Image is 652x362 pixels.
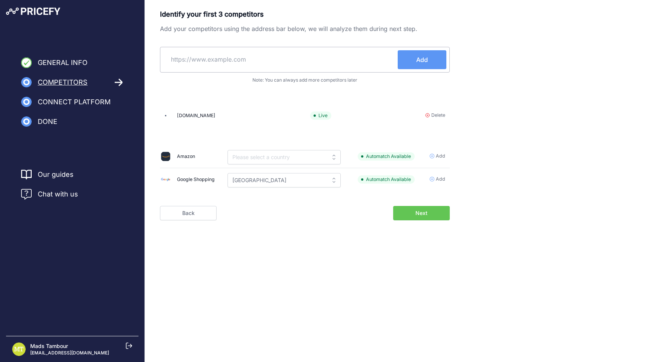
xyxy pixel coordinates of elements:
p: Note: You can always add more competitors later [160,77,450,83]
button: Add [398,50,446,69]
p: Mads Tambour [30,342,109,350]
span: Automatch Available [358,175,415,184]
button: Next [393,206,450,220]
span: Add [416,55,428,64]
input: Please select a country [228,150,341,164]
div: Google Shopping [177,176,215,183]
a: Back [160,206,217,220]
span: General Info [38,57,88,68]
p: Add your competitors using the address bar below, we will analyze them during next step. [160,24,450,33]
span: Add [436,176,445,183]
p: Identify your first 3 competitors [160,9,450,20]
input: Please select a country [228,173,341,187]
a: Our guides [38,169,74,180]
span: Connect Platform [38,97,111,107]
span: Automatch Available [358,152,415,161]
div: [DOMAIN_NAME] [177,112,215,119]
span: Next [415,209,427,217]
span: Done [38,116,57,127]
span: Competitors [38,77,88,88]
input: https://www.example.com [163,50,398,68]
a: Chat with us [21,189,78,200]
img: Pricefy Logo [6,8,60,15]
span: Add [436,153,445,160]
div: Amazon [177,153,195,160]
span: Live [310,111,331,120]
span: Delete [431,112,445,119]
p: [EMAIL_ADDRESS][DOMAIN_NAME] [30,350,109,356]
span: Chat with us [38,189,78,200]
